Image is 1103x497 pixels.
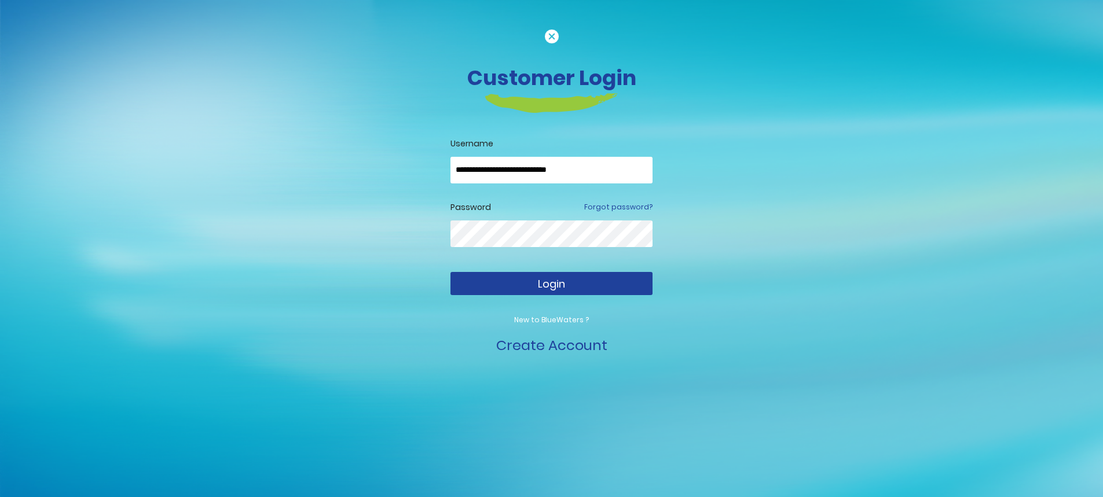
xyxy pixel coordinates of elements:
[450,315,653,325] p: New to BlueWaters ?
[496,336,607,355] a: Create Account
[450,138,653,150] label: Username
[230,65,873,90] h3: Customer Login
[538,277,565,291] span: Login
[545,30,559,43] img: cancel
[485,93,618,113] img: login-heading-border.png
[450,201,491,213] label: Password
[584,202,653,212] a: Forgot password?
[450,272,653,295] button: Login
